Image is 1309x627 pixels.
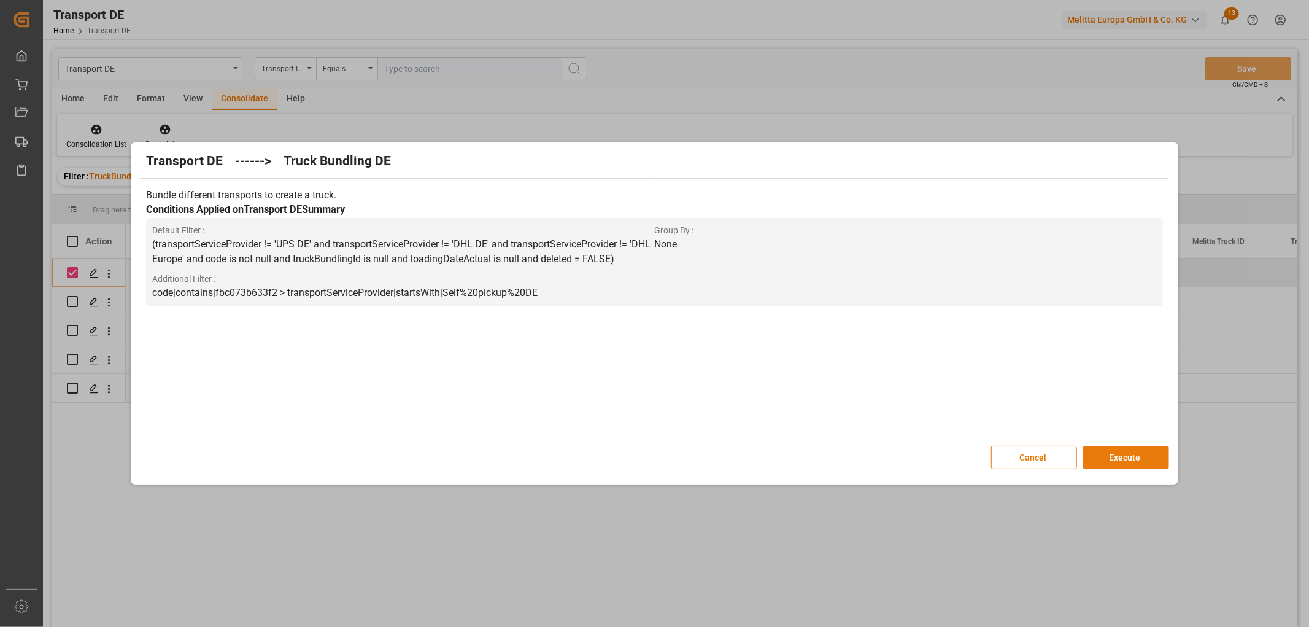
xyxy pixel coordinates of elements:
[654,224,1156,237] span: Group By :
[146,152,223,171] h2: Transport DE
[152,224,654,237] span: Default Filter :
[152,286,654,300] p: code|contains|fbc073b633f2 > transportServiceProvider|startsWith|Self%20pickup%20DE
[152,237,654,267] p: (transportServiceProvider != 'UPS DE' and transportServiceProvider != 'DHL DE' and transportServi...
[146,203,1162,218] h3: Conditions Applied on Transport DE Summary
[235,152,271,171] h2: ------>
[146,188,1162,203] p: Bundle different transports to create a truck.
[654,237,1156,252] p: None
[284,152,391,171] h2: Truck Bundling DE
[991,446,1077,469] button: Cancel
[1083,446,1169,469] button: Execute
[152,273,654,286] span: Additional Filter :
